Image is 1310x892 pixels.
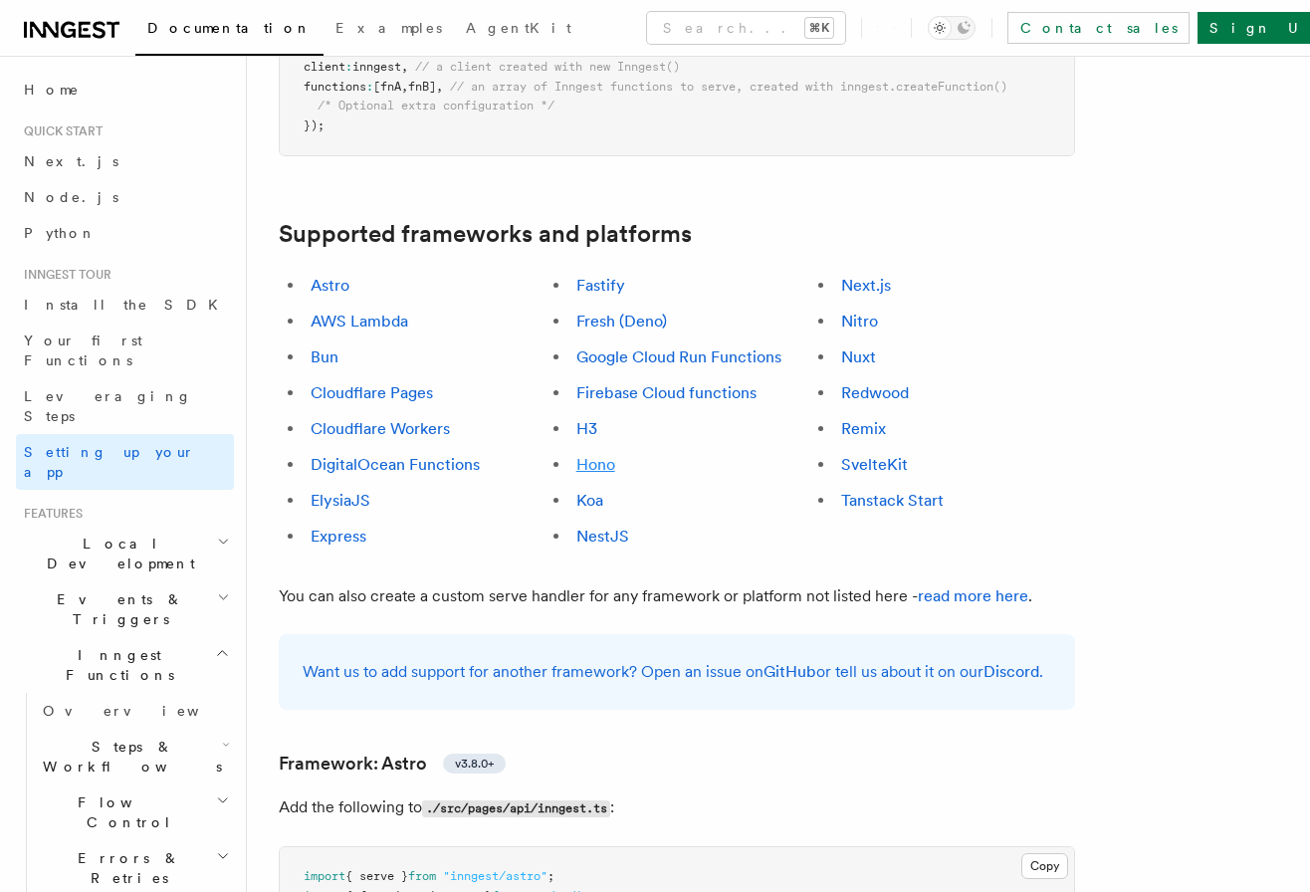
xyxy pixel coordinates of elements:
[576,383,757,402] a: Firebase Cloud functions
[454,6,583,54] a: AgentKit
[841,383,909,402] a: Redwood
[43,703,248,719] span: Overview
[647,12,845,44] button: Search...⌘K
[401,60,408,74] span: ,
[311,383,433,402] a: Cloudflare Pages
[311,276,349,295] a: Astro
[24,388,192,424] span: Leveraging Steps
[16,72,234,108] a: Home
[311,312,408,331] a: AWS Lambda
[35,737,222,777] span: Steps & Workflows
[311,527,366,546] a: Express
[324,6,454,54] a: Examples
[576,276,625,295] a: Fastify
[24,333,142,368] span: Your first Functions
[841,312,878,331] a: Nitro
[304,80,366,94] span: functions
[35,693,234,729] a: Overview
[311,491,370,510] a: ElysiaJS
[841,276,891,295] a: Next.js
[841,455,908,474] a: SvelteKit
[764,662,816,681] a: GitHub
[311,347,338,366] a: Bun
[318,99,554,112] span: /* Optional extra configuration */
[841,419,886,438] a: Remix
[16,378,234,434] a: Leveraging Steps
[415,60,680,74] span: // a client created with new Inngest()
[16,589,217,629] span: Events & Triggers
[1007,12,1190,44] a: Contact sales
[16,637,234,693] button: Inngest Functions
[16,534,217,573] span: Local Development
[408,80,436,94] span: fnB]
[841,491,944,510] a: Tanstack Start
[16,526,234,581] button: Local Development
[311,455,480,474] a: DigitalOcean Functions
[304,60,345,74] span: client
[805,18,833,38] kbd: ⌘K
[24,189,118,205] span: Node.js
[311,419,450,438] a: Cloudflare Workers
[16,645,215,685] span: Inngest Functions
[279,220,692,248] a: Supported frameworks and platforms
[345,869,408,883] span: { serve }
[16,287,234,323] a: Install the SDK
[576,455,615,474] a: Hono
[24,80,80,100] span: Home
[16,323,234,378] a: Your first Functions
[576,312,667,331] a: Fresh (Deno)
[408,869,436,883] span: from
[16,267,111,283] span: Inngest tour
[345,60,352,74] span: :
[16,506,83,522] span: Features
[576,527,629,546] a: NestJS
[24,225,97,241] span: Python
[352,60,401,74] span: inngest
[373,80,401,94] span: [fnA
[841,347,876,366] a: Nuxt
[547,869,554,883] span: ;
[436,80,443,94] span: ,
[16,581,234,637] button: Events & Triggers
[422,800,610,817] code: ./src/pages/api/inngest.ts
[16,143,234,179] a: Next.js
[24,444,195,480] span: Setting up your app
[455,756,494,772] span: v3.8.0+
[304,869,345,883] span: import
[366,80,373,94] span: :
[16,215,234,251] a: Python
[983,662,1039,681] a: Discord
[279,793,1075,822] p: Add the following to :
[279,582,1075,610] p: You can also create a custom serve handler for any framework or platform not listed here - .
[304,118,325,132] span: });
[443,869,547,883] span: "inngest/astro"
[303,658,1051,686] p: Want us to add support for another framework? Open an issue on or tell us about it on our .
[466,20,571,36] span: AgentKit
[35,729,234,784] button: Steps & Workflows
[928,16,976,40] button: Toggle dark mode
[450,80,1007,94] span: // an array of Inngest functions to serve, created with inngest.createFunction()
[918,586,1028,605] a: read more here
[35,792,216,832] span: Flow Control
[576,491,603,510] a: Koa
[16,434,234,490] a: Setting up your app
[335,20,442,36] span: Examples
[1021,853,1068,879] button: Copy
[24,297,230,313] span: Install the SDK
[147,20,312,36] span: Documentation
[401,80,408,94] span: ,
[16,123,103,139] span: Quick start
[16,179,234,215] a: Node.js
[24,153,118,169] span: Next.js
[135,6,324,56] a: Documentation
[35,784,234,840] button: Flow Control
[279,750,506,778] a: Framework: Astrov3.8.0+
[576,347,781,366] a: Google Cloud Run Functions
[35,848,216,888] span: Errors & Retries
[576,419,597,438] a: H3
